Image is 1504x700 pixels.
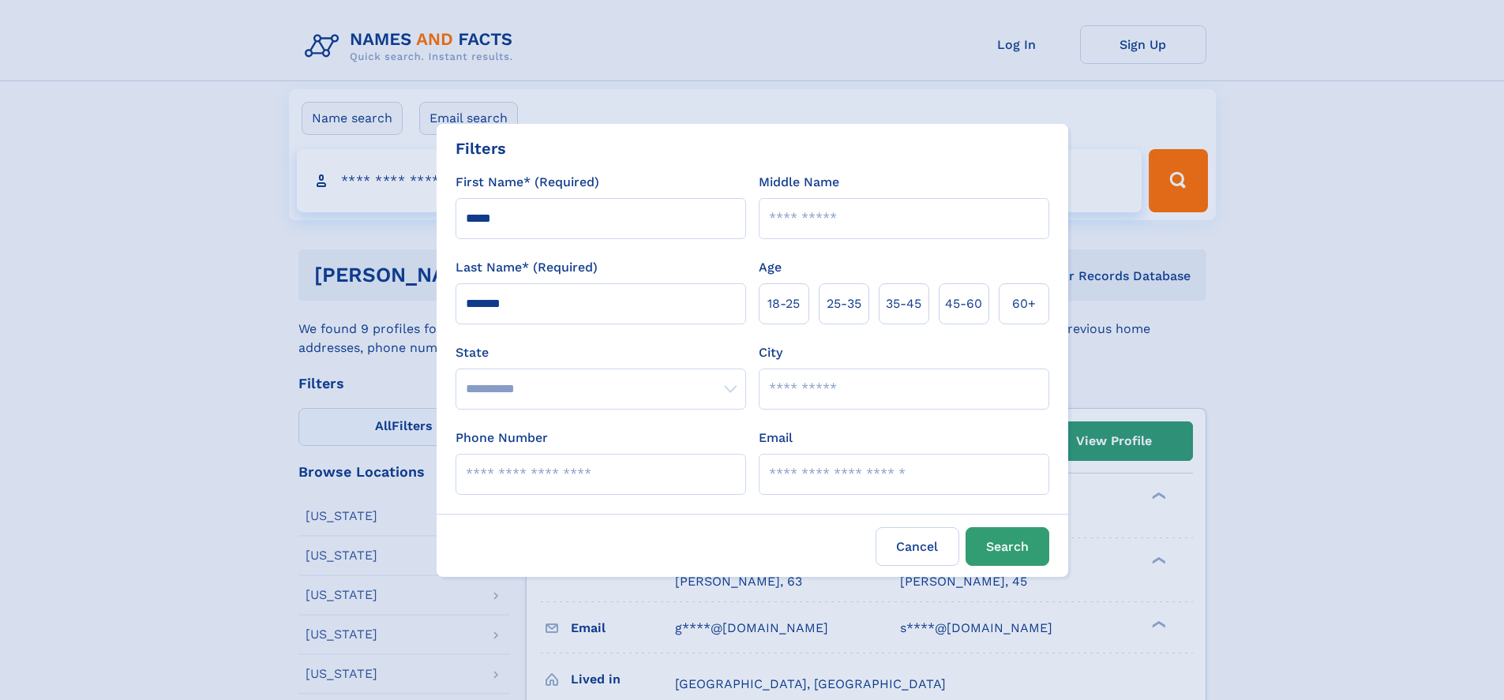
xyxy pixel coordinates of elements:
[827,294,861,313] span: 25‑35
[767,294,800,313] span: 18‑25
[966,527,1049,566] button: Search
[456,429,548,447] label: Phone Number
[456,258,598,277] label: Last Name* (Required)
[759,429,793,447] label: Email
[759,173,839,192] label: Middle Name
[886,294,921,313] span: 35‑45
[456,343,746,362] label: State
[1012,294,1036,313] span: 60+
[456,173,599,192] label: First Name* (Required)
[945,294,982,313] span: 45‑60
[759,343,782,362] label: City
[876,527,959,566] label: Cancel
[456,137,506,160] div: Filters
[759,258,782,277] label: Age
